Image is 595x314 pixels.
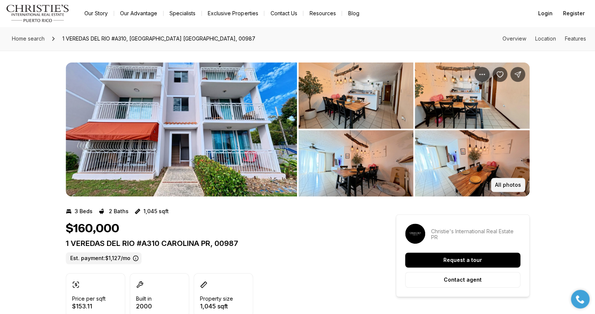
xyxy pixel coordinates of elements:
[559,6,589,21] button: Register
[538,10,553,16] span: Login
[431,228,520,240] p: Christie's International Real Estate PR
[59,33,258,45] span: 1 VEREDAS DEL RIO #A310, [GEOGRAPHIC_DATA] [GEOGRAPHIC_DATA], 00987
[405,253,520,267] button: Request a tour
[298,63,530,196] li: 2 of 8
[66,63,297,196] li: 1 of 8
[66,252,142,264] label: Est. payment: $1,127/mo
[200,296,233,302] p: Property size
[415,63,530,129] button: View image gallery
[72,303,106,309] p: $153.11
[443,257,482,263] p: Request a tour
[492,67,507,82] button: Save Property: 1 VEREDAS DEL RIO #A310
[475,67,489,82] button: Property options
[9,33,48,45] a: Home search
[491,178,525,192] button: All photos
[495,182,521,188] p: All photos
[109,208,129,214] p: 2 Baths
[164,8,201,19] a: Specialists
[72,296,106,302] p: Price per sqft
[202,8,264,19] a: Exclusive Properties
[298,130,413,196] button: View image gallery
[136,296,152,302] p: Built in
[502,36,586,42] nav: Page section menu
[75,208,93,214] p: 3 Beds
[66,63,297,196] button: View image gallery
[264,8,303,19] button: Contact Us
[200,303,233,309] p: 1,045 sqft
[342,8,365,19] a: Blog
[6,4,69,22] img: logo
[143,208,169,214] p: 1,045 sqft
[405,272,520,288] button: Contact agent
[535,35,556,42] a: Skip to: Location
[136,303,152,309] p: 2000
[78,8,114,19] a: Our Story
[66,239,369,248] p: 1 VEREDAS DEL RIO #A310 CAROLINA PR, 00987
[502,35,526,42] a: Skip to: Overview
[303,8,342,19] a: Resources
[12,35,45,42] span: Home search
[66,63,530,196] div: Listing Photos
[534,6,557,21] button: Login
[510,67,525,82] button: Share Property: 1 VEREDAS DEL RIO #A310
[444,277,482,283] p: Contact agent
[298,63,413,129] button: View image gallery
[415,130,530,196] button: View image gallery
[66,222,119,236] h1: $160,000
[563,10,585,16] span: Register
[565,35,586,42] a: Skip to: Features
[114,8,163,19] a: Our Advantage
